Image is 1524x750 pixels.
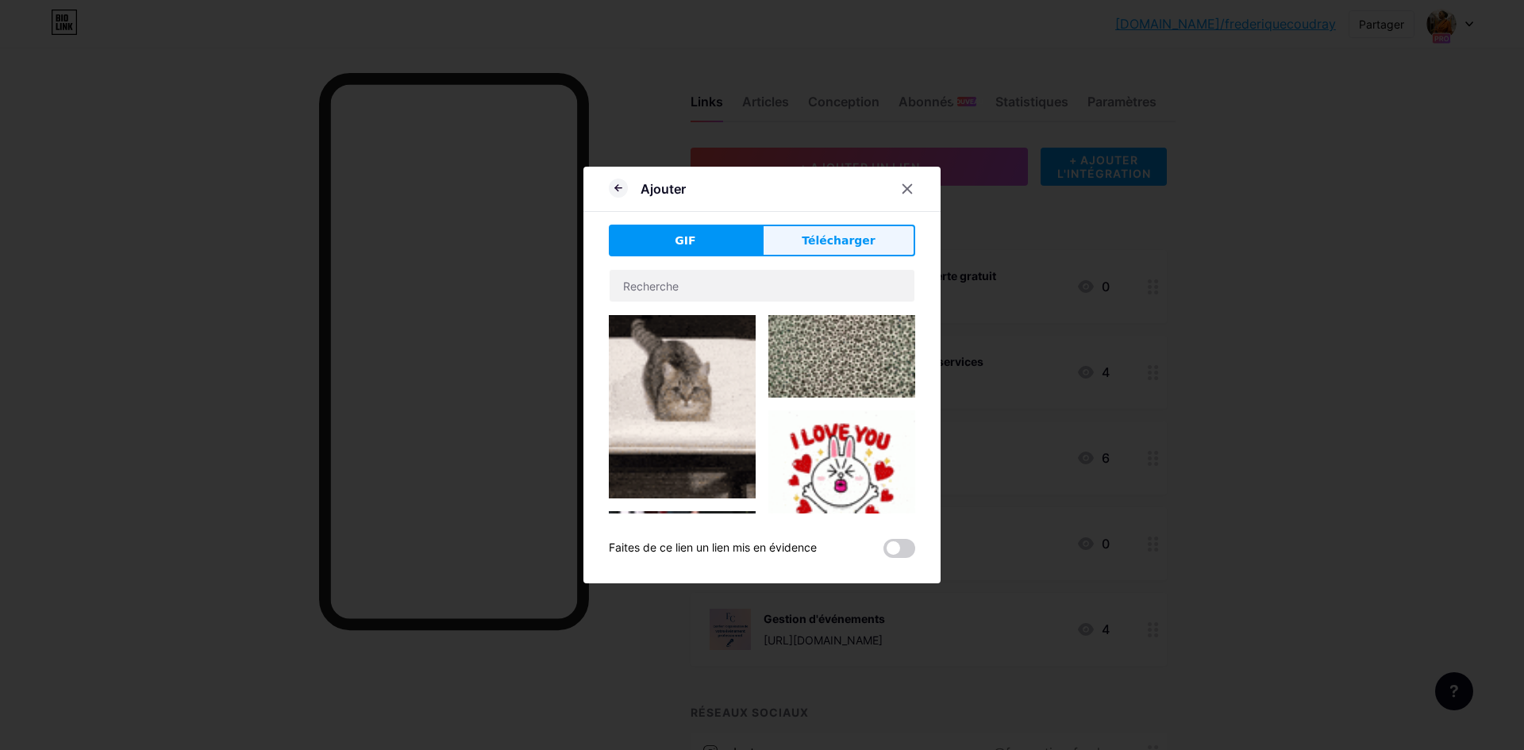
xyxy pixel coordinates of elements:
font: Faites de ce lien un lien mis en évidence [609,540,817,554]
button: Télécharger [762,225,915,256]
input: Recherche [610,270,914,302]
font: GIF [675,234,695,247]
img: Gihpy [768,410,915,537]
button: GIF [609,225,762,256]
font: Télécharger [802,234,876,247]
img: Gihpy [609,315,756,498]
img: Gihpy [609,511,756,637]
font: Ajouter [641,181,686,197]
img: Gihpy [768,315,915,398]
